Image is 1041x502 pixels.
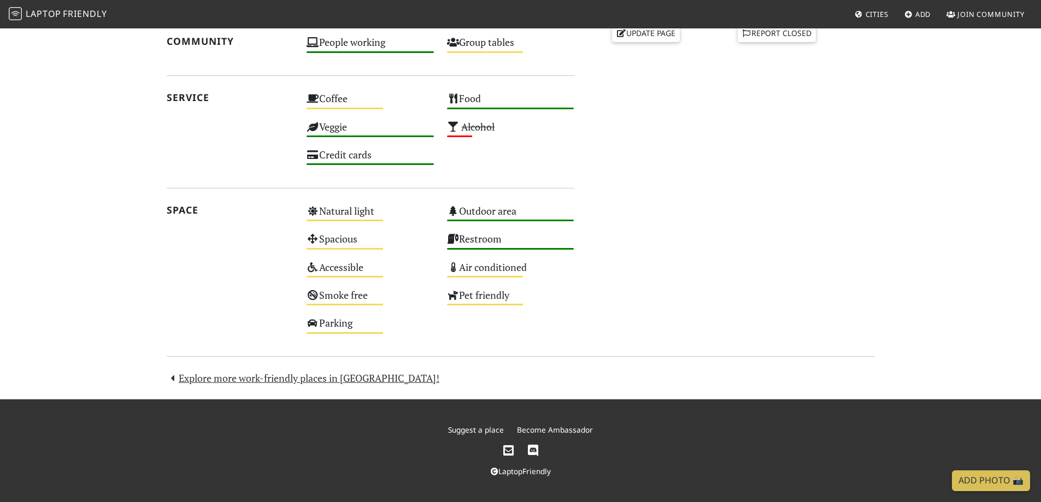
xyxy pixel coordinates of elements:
span: Join Community [957,9,1025,19]
div: Spacious [300,230,440,258]
div: Veggie [300,118,440,146]
div: Restroom [440,230,581,258]
div: Accessible [300,258,440,286]
div: Coffee [300,90,440,117]
div: Credit cards [300,146,440,174]
div: Air conditioned [440,258,581,286]
span: Friendly [63,8,107,20]
div: Parking [300,314,440,342]
s: Alcohol [461,120,495,133]
div: Outdoor area [440,202,581,230]
span: Add [915,9,931,19]
img: LaptopFriendly [9,7,22,20]
div: Smoke free [300,286,440,314]
a: LaptopFriendly LaptopFriendly [9,5,107,24]
div: Pet friendly [440,286,581,314]
a: LaptopFriendly [491,466,551,476]
a: Add [900,4,936,24]
div: People working [300,33,440,61]
a: Report closed [738,25,816,42]
a: Add Photo 📸 [952,470,1030,491]
h2: Space [167,204,294,216]
div: Natural light [300,202,440,230]
div: Group tables [440,33,581,61]
a: Cities [850,4,893,24]
h2: Community [167,36,294,47]
a: Explore more work-friendly places in [GEOGRAPHIC_DATA]! [167,371,440,385]
span: Cities [866,9,889,19]
h2: Service [167,92,294,103]
a: Update page [612,25,680,42]
a: Join Community [942,4,1029,24]
a: Become Ambassador [517,424,593,435]
a: Suggest a place [448,424,504,435]
div: Food [440,90,581,117]
span: Laptop [26,8,61,20]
